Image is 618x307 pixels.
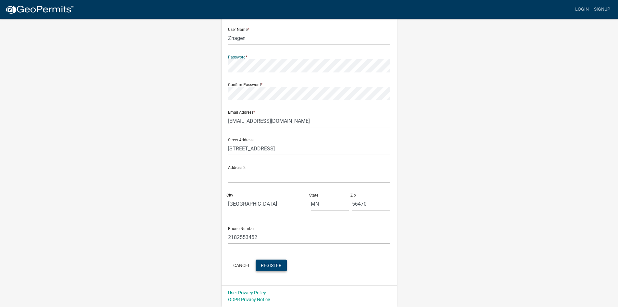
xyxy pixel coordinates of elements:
[228,290,266,295] a: User Privacy Policy
[228,297,270,302] a: GDPR Privacy Notice
[256,260,287,271] button: Register
[573,3,591,16] a: Login
[228,260,256,271] button: Cancel
[261,262,282,268] span: Register
[591,3,613,16] a: Signup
